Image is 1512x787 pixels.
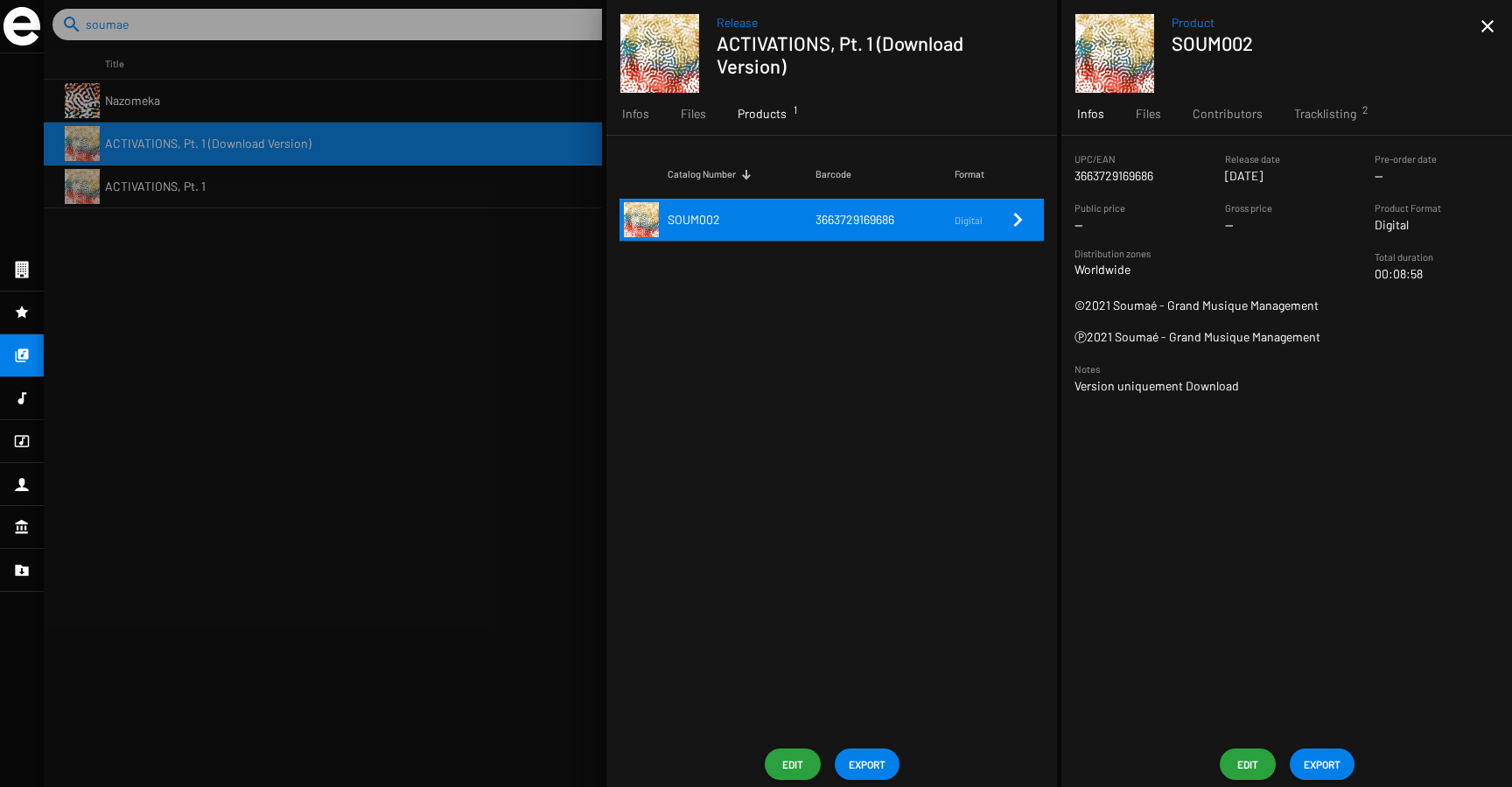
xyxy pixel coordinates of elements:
[1304,748,1340,780] span: EXPORT
[3,7,40,46] img: grand-sigle.svg
[681,105,706,123] span: Files
[815,165,955,183] div: Barcode
[1074,202,1125,214] small: Public price
[1074,363,1100,375] small: Notes
[1172,14,1480,32] span: Product
[1074,329,1320,344] span: Ⓟ2021 Soumaé - Grand Musique Management
[815,212,894,227] span: 3663729169686
[668,165,815,183] div: Catalog Number
[1375,202,1441,214] small: Product Format
[1136,105,1161,123] span: Files
[1074,377,1499,395] p: Version uniquement Download
[1077,105,1104,123] span: Infos
[717,32,1011,77] h1: ACTIVATIONS, Pt. 1 (Download Version)
[1074,298,1319,313] span: ©2021 Soumaé - Grand Musique Management
[1294,105,1356,123] span: Tracklisting
[815,165,851,183] div: Barcode
[738,105,787,123] span: Products
[1220,748,1276,780] button: Edit
[620,14,699,93] img: Activation-PT1.jpg
[1074,167,1153,185] p: 3663729169686
[835,748,899,780] button: EXPORT
[1225,202,1272,214] small: Gross price
[1075,14,1154,93] img: Activation-PT1.jpg
[717,14,1025,32] span: Release
[1074,153,1116,165] small: UPC/EAN
[622,105,649,123] span: Infos
[668,165,736,183] div: Catalog Number
[668,212,720,227] span: SOUM002
[1375,167,1437,185] p: --
[1074,248,1348,261] small: Distribution zones
[849,748,885,780] span: EXPORT
[955,165,1007,183] div: Format
[1234,748,1262,780] span: Edit
[1172,32,1466,54] h1: SOUM002
[1074,216,1125,234] p: --
[955,165,984,183] div: Format
[1225,216,1272,234] p: --
[1074,262,1130,277] span: Worldwide
[1375,217,1409,232] span: Digital
[1290,748,1354,780] button: EXPORT
[955,214,983,226] span: Digital
[1225,167,1280,185] p: [DATE]
[1375,251,1433,263] small: Total duration
[1375,265,1499,283] p: 00:08:58
[1477,16,1498,37] mat-icon: close
[765,748,821,780] button: Edit
[1007,209,1028,230] mat-icon: Remove Reference
[624,202,659,237] img: Activation-PT1.jpg
[1375,153,1437,165] small: Pre-order date
[1225,153,1280,165] small: Release date
[1193,105,1263,123] span: Contributors
[779,748,807,780] span: Edit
